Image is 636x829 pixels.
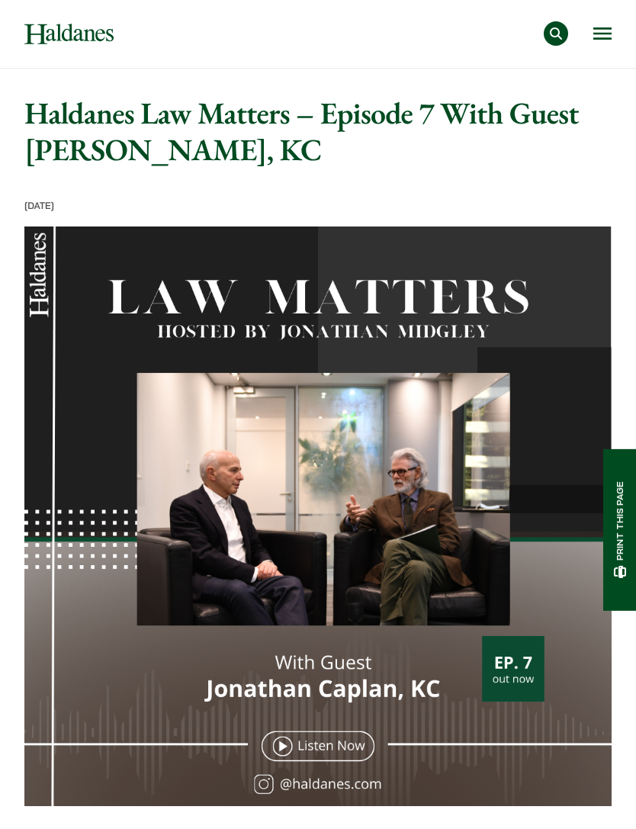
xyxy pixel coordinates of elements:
time: [DATE] [24,201,54,212]
img: Logo of Haldanes [24,24,114,44]
button: Search [544,21,568,46]
h1: Haldanes Law Matters – Episode 7 With Guest [PERSON_NAME], KC [24,95,612,168]
button: Open menu [593,27,612,40]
